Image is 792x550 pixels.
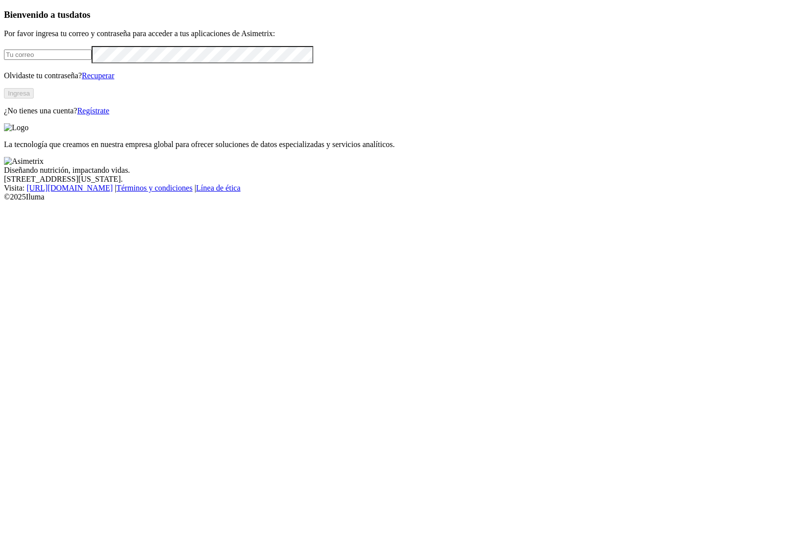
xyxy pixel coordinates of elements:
[4,157,44,166] img: Asimetrix
[4,140,788,149] p: La tecnología que creamos en nuestra empresa global para ofrecer soluciones de datos especializad...
[69,9,91,20] span: datos
[4,184,788,193] div: Visita : | |
[4,50,92,60] input: Tu correo
[4,123,29,132] img: Logo
[82,71,114,80] a: Recuperar
[4,88,34,99] button: Ingresa
[116,184,193,192] a: Términos y condiciones
[4,29,788,38] p: Por favor ingresa tu correo y contraseña para acceder a tus aplicaciones de Asimetrix:
[196,184,241,192] a: Línea de ética
[4,175,788,184] div: [STREET_ADDRESS][US_STATE].
[4,106,788,115] p: ¿No tienes una cuenta?
[4,193,788,201] div: © 2025 Iluma
[27,184,113,192] a: [URL][DOMAIN_NAME]
[4,71,788,80] p: Olvidaste tu contraseña?
[77,106,109,115] a: Regístrate
[4,9,788,20] h3: Bienvenido a tus
[4,166,788,175] div: Diseñando nutrición, impactando vidas.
